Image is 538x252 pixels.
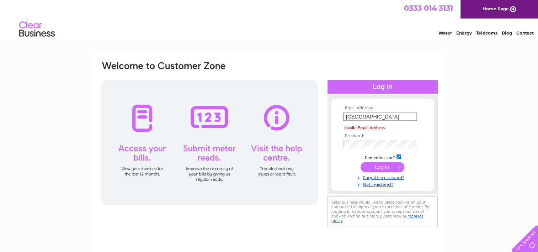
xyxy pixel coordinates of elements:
a: Blog [502,30,512,36]
a: Contact [516,30,534,36]
td: Remember me? [341,153,424,161]
a: 0333 014 3131 [404,4,453,12]
a: Forgotten password? [343,174,424,180]
span: Invalid Email Address [344,125,385,130]
input: Submit [361,162,404,172]
a: Water [438,30,452,36]
a: Not registered? [343,180,424,187]
a: Energy [456,30,472,36]
th: Email Address: [341,106,424,111]
th: Password: [341,133,424,138]
div: Clear Business is a trading name of Verastar Limited (registered in [GEOGRAPHIC_DATA] No. 3667643... [101,4,437,35]
img: logo.png [19,19,55,40]
div: Clear Business would like to place cookies on your computer to improve your experience of the sit... [327,196,438,227]
a: cookies policy [331,214,423,223]
a: Telecoms [476,30,497,36]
